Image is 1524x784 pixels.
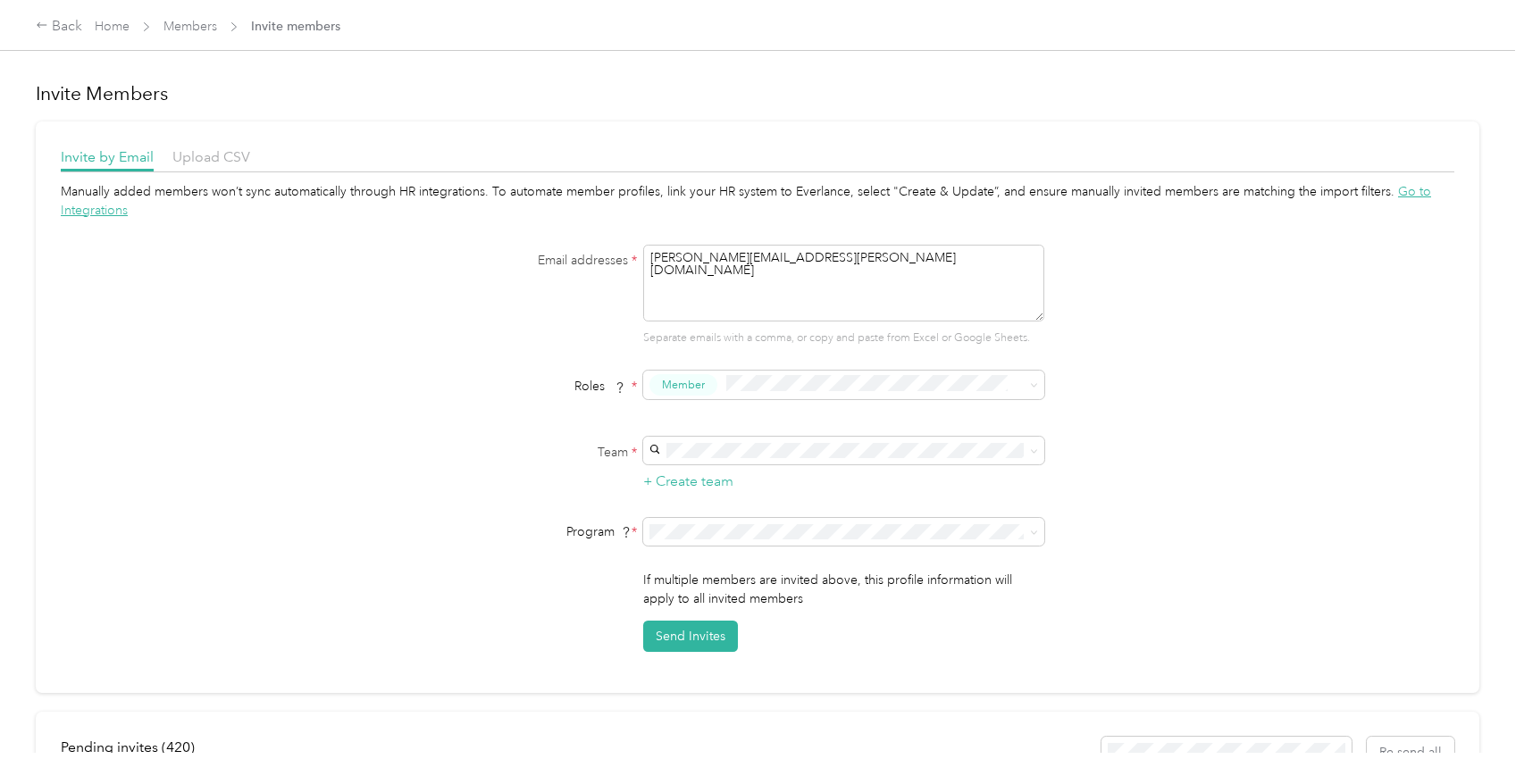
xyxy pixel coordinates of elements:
[643,621,738,652] button: Send Invites
[251,17,340,36] span: Invite members
[95,19,130,34] a: Home
[1101,737,1455,768] div: Resend all invitations
[414,522,637,541] div: Program
[649,374,717,396] button: Member
[61,182,1454,220] div: Manually added members won’t sync automatically through HR integrations. To automate member profi...
[36,81,1479,106] h1: Invite Members
[643,245,1044,321] textarea: [PERSON_NAME][EMAIL_ADDRESS][PERSON_NAME][DOMAIN_NAME]
[172,148,250,165] span: Upload CSV
[162,738,195,755] span: ( 420 )
[643,471,733,493] button: + Create team
[414,443,637,462] label: Team
[61,184,1431,218] span: Go to Integrations
[414,251,637,270] label: Email addresses
[163,19,217,34] a: Members
[61,148,154,165] span: Invite by Email
[662,377,705,393] span: Member
[61,737,1454,768] div: info-bar
[568,372,632,400] span: Roles
[61,737,207,768] div: left-menu
[643,571,1044,608] p: If multiple members are invited above, this profile information will apply to all invited members
[61,738,195,755] span: Pending invites
[1424,684,1524,784] iframe: Everlance-gr Chat Button Frame
[643,330,1044,346] p: Separate emails with a comma, or copy and paste from Excel or Google Sheets.
[1367,737,1454,768] button: Re-send all
[36,16,82,38] div: Back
